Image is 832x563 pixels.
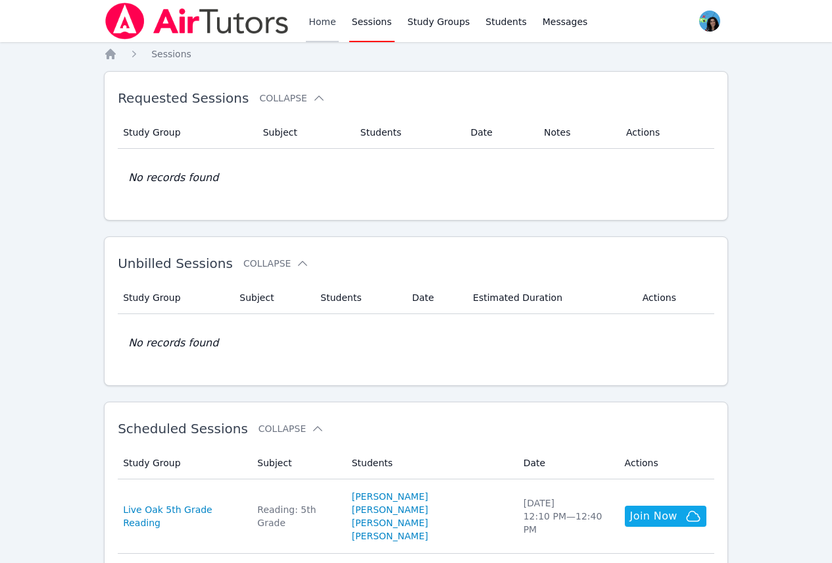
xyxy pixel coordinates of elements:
[118,314,714,372] td: No records found
[630,508,677,524] span: Join Now
[243,257,309,270] button: Collapse
[151,47,191,61] a: Sessions
[635,282,714,314] th: Actions
[118,479,714,554] tr: Live Oak 5th Grade ReadingReading: 5th Grade[PERSON_NAME][PERSON_NAME][PERSON_NAME][PERSON_NAME][...
[255,117,353,149] th: Subject
[516,447,617,479] th: Date
[123,503,241,529] a: Live Oak 5th Grade Reading
[118,117,255,149] th: Study Group
[344,447,516,479] th: Students
[625,506,706,527] button: Join Now
[617,447,714,479] th: Actions
[352,529,428,543] a: [PERSON_NAME]
[352,516,428,529] a: [PERSON_NAME]
[352,503,428,516] a: [PERSON_NAME]
[618,117,714,149] th: Actions
[312,282,404,314] th: Students
[536,117,618,149] th: Notes
[352,490,428,503] a: [PERSON_NAME]
[353,117,463,149] th: Students
[118,282,232,314] th: Study Group
[118,90,249,106] span: Requested Sessions
[259,92,325,105] button: Collapse
[151,49,191,59] span: Sessions
[249,447,343,479] th: Subject
[104,3,290,40] img: Air Tutors
[465,282,635,314] th: Estimated Duration
[104,47,728,61] nav: Breadcrumb
[118,255,233,271] span: Unbilled Sessions
[463,117,537,149] th: Date
[404,282,465,314] th: Date
[543,15,588,28] span: Messages
[232,282,312,314] th: Subject
[118,421,248,437] span: Scheduled Sessions
[258,422,324,435] button: Collapse
[118,447,249,479] th: Study Group
[524,496,609,536] div: [DATE] 12:10 PM — 12:40 PM
[257,503,335,529] div: Reading: 5th Grade
[118,149,714,207] td: No records found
